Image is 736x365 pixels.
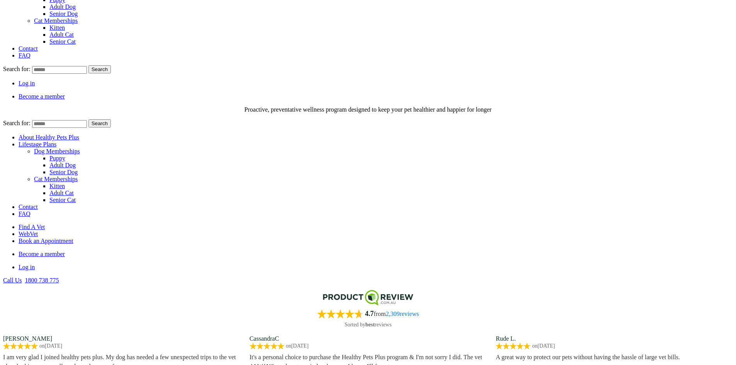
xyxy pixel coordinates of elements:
[49,155,65,161] a: Puppy
[19,251,65,257] a: Become a member
[19,204,38,210] a: Contact
[34,17,78,24] a: Cat Memberships
[364,309,419,319] span: from
[39,343,240,349] span: on [DATE]
[496,335,733,343] h4: Rude L.
[3,66,31,72] span: Search for:
[250,343,284,350] div: 5 out of 5 stars
[49,162,76,168] a: Adult Dog
[19,231,38,237] a: WebVet
[365,310,374,317] strong: 4.7
[386,311,419,317] span: 2,309 reviews
[3,335,240,343] h4: [PERSON_NAME]
[19,211,31,217] a: FAQ
[49,3,76,10] a: Adult Dog
[250,335,487,343] h4: CassandraC
[88,65,111,73] button: Search
[3,120,31,126] span: Search for:
[496,335,733,362] a: Rude L.on[DATE]A great way to protect our pets without having the hassle of large vet bills.
[19,141,56,148] a: Lifestage Plans
[19,45,38,52] a: Contact
[345,321,392,329] p: Sorted by reviews
[49,197,76,203] a: Senior Cat
[19,80,35,87] a: Log in
[34,148,80,154] a: Dog Memberships
[49,24,65,31] a: Kitten
[3,277,59,284] a: Call Us1800 738 775
[49,38,76,45] a: Senior Cat
[496,353,733,362] p: A great way to protect our pets without having the hassle of large vet bills.
[19,224,45,230] a: Find A Vet
[49,169,78,175] a: Senior Dog
[19,52,31,59] a: FAQ
[3,277,22,284] span: Call Us
[34,176,78,182] a: Cat Memberships
[286,343,487,349] span: on [DATE]
[32,66,87,74] input: Search for:
[496,343,530,350] div: 5 out of 5 stars
[317,290,419,329] a: 4.7from2,309reviewsSorted bybestreviews
[49,183,65,189] a: Kitten
[317,309,364,319] div: 4.7 out of 5 stars
[3,343,38,350] div: 5 out of 5 stars
[19,264,35,270] a: Log in
[49,190,74,196] a: Adult Cat
[49,31,74,38] a: Adult Cat
[365,322,375,328] strong: best
[49,10,78,17] a: Senior Dog
[32,120,87,128] input: Search for:
[19,238,73,244] a: Book an Appointment
[532,343,733,349] span: on [DATE]
[19,134,79,141] a: About Healthy Pets Plus
[19,93,65,100] a: Become a member
[3,106,733,113] p: Proactive, preventative wellness program designed to keep your pet healthier and happier for longer
[88,119,111,127] button: Search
